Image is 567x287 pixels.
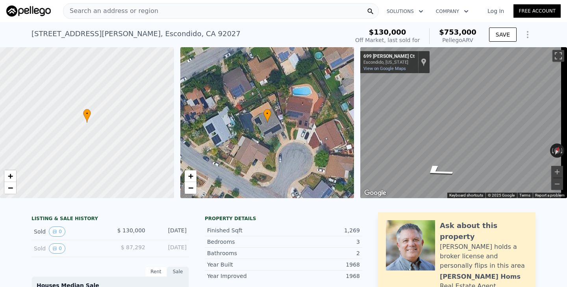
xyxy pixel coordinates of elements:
img: Pellego [6,6,51,17]
path: Go Southwest, Fondale Ct [409,162,466,180]
span: $ 130,000 [117,227,145,234]
div: [DATE] [152,226,187,237]
button: Rotate counterclockwise [550,143,554,158]
div: • [83,109,91,123]
a: Zoom out [185,182,196,194]
div: 1,269 [283,226,360,234]
button: Zoom in [551,166,563,178]
div: [PERSON_NAME] holds a broker license and personally flips in this area [440,242,528,270]
a: Free Account [513,4,561,18]
div: Bathrooms [207,249,283,257]
div: Sold [34,243,104,254]
span: $130,000 [369,28,406,36]
div: Ask about this property [440,220,528,242]
img: Google [362,188,388,198]
span: © 2025 Google [488,193,515,197]
span: $ 87,292 [121,244,145,250]
span: • [83,110,91,117]
button: Show Options [520,27,535,42]
div: • [263,109,271,123]
button: SAVE [489,28,517,42]
span: $753,000 [439,28,476,36]
div: 1968 [283,261,360,269]
div: Year Improved [207,272,283,280]
div: Year Built [207,261,283,269]
a: Zoom out [4,182,16,194]
button: Keyboard shortcuts [449,193,483,198]
div: 1968 [283,272,360,280]
div: Rent [145,267,167,277]
div: Escondido, [US_STATE] [363,60,415,65]
div: 3 [283,238,360,246]
a: Zoom in [185,170,196,182]
div: Finished Sqft [207,226,283,234]
div: [STREET_ADDRESS][PERSON_NAME] , Escondido , CA 92027 [31,28,241,39]
div: 2 [283,249,360,257]
button: View historical data [49,226,65,237]
span: + [188,171,193,181]
a: Zoom in [4,170,16,182]
button: Company [430,4,475,18]
div: Property details [205,215,362,222]
div: [PERSON_NAME] Homs [440,272,521,281]
button: Solutions [380,4,430,18]
div: 699 [PERSON_NAME] Ct [363,53,415,60]
span: • [263,110,271,117]
div: Sold [34,226,104,237]
div: Sale [167,267,189,277]
button: View historical data [49,243,65,254]
div: Street View [360,47,567,198]
a: Show location on map [421,58,426,66]
a: Terms (opens in new tab) [519,193,530,197]
div: Off Market, last sold for [355,36,420,44]
span: − [8,183,13,193]
button: Rotate clockwise [560,143,565,158]
div: Pellego ARV [439,36,476,44]
div: [DATE] [152,243,187,254]
a: Log In [478,7,513,15]
span: Search an address or region [63,6,158,16]
div: Bedrooms [207,238,283,246]
a: Report a problem [535,193,565,197]
span: + [8,171,13,181]
a: Open this area in Google Maps (opens a new window) [362,188,388,198]
button: Toggle fullscreen view [552,50,564,62]
button: Zoom out [551,178,563,190]
button: Reset the view [552,143,563,158]
div: Map [360,47,567,198]
a: View on Google Maps [363,66,406,71]
div: LISTING & SALE HISTORY [31,215,189,223]
span: − [188,183,193,193]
